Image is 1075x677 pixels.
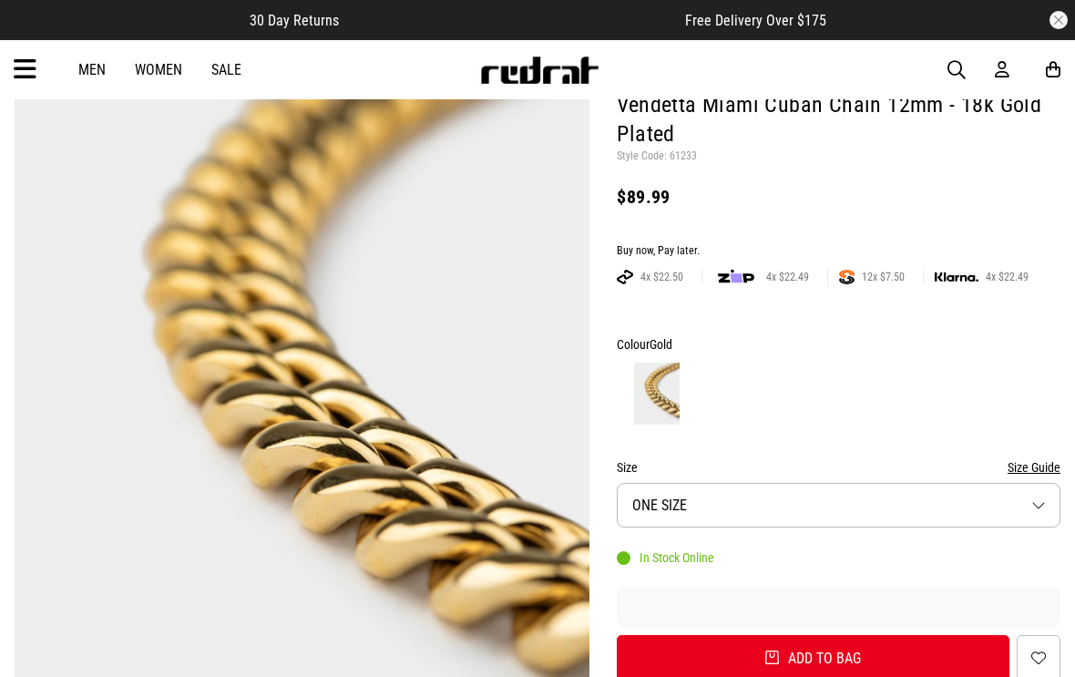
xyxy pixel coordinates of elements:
[617,244,1060,259] div: Buy now, Pay later.
[839,270,855,284] img: SPLITPAY
[250,12,339,29] span: 30 Day Returns
[685,12,826,29] span: Free Delivery Over $175
[617,483,1060,528] button: ONE SIZE
[135,61,182,78] a: Women
[617,149,1060,164] p: Style Code: 61233
[617,270,633,284] img: AFTERPAY
[978,270,1036,284] span: 4x $22.49
[375,11,649,29] iframe: Customer reviews powered by Trustpilot
[650,337,672,352] span: Gold
[759,270,816,284] span: 4x $22.49
[211,61,241,78] a: Sale
[617,550,714,565] div: In Stock Online
[617,456,1060,478] div: Size
[479,56,599,84] img: Redrat logo
[617,186,1060,208] div: $89.99
[617,333,1060,355] div: Colour
[855,270,912,284] span: 12x $7.50
[633,270,691,284] span: 4x $22.50
[935,272,978,282] img: KLARNA
[78,61,106,78] a: Men
[617,91,1060,149] h1: Vendetta Miami Cuban Chain 12mm - 18k Gold Plated
[617,599,1060,617] iframe: Customer reviews powered by Trustpilot
[718,268,754,286] img: zip
[15,7,69,62] button: Open LiveChat chat widget
[632,497,687,514] span: ONE SIZE
[1008,456,1060,478] button: Size Guide
[634,363,680,425] img: Gold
